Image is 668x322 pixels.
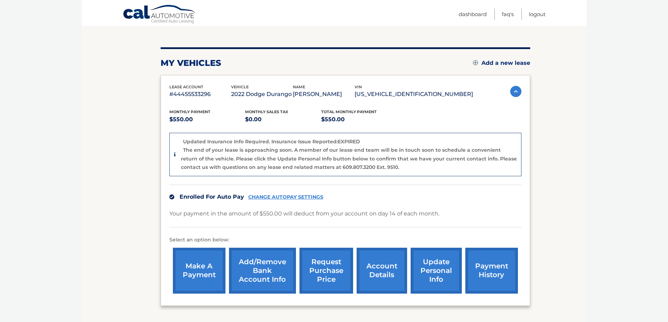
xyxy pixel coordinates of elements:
[293,84,305,89] span: name
[473,60,478,65] img: add.svg
[229,248,296,294] a: Add/Remove bank account info
[181,147,517,170] p: The end of your lease is approaching soon. A member of our lease end team will be in touch soon t...
[459,8,487,20] a: Dashboard
[173,248,225,294] a: make a payment
[248,194,323,200] a: CHANGE AUTOPAY SETTINGS
[502,8,514,20] a: FAQ's
[245,115,321,124] p: $0.00
[169,194,174,199] img: check.svg
[169,115,245,124] p: $550.00
[169,109,210,114] span: Monthly Payment
[299,248,353,294] a: request purchase price
[123,5,196,25] a: Cal Automotive
[321,109,377,114] span: Total Monthly Payment
[510,86,521,97] img: accordion-active.svg
[355,84,362,89] span: vin
[169,89,231,99] p: #44455533296
[180,193,244,200] span: Enrolled For Auto Pay
[231,84,249,89] span: vehicle
[169,209,439,219] p: Your payment in the amount of $550.00 will deduct from your account on day 14 of each month.
[357,248,407,294] a: account details
[355,89,473,99] p: [US_VEHICLE_IDENTIFICATION_NUMBER]
[161,58,221,68] h2: my vehicles
[411,248,462,294] a: update personal info
[245,109,288,114] span: Monthly sales Tax
[183,138,360,145] p: Updated Insurance Info Required. Insurance Issue Reported:EXPIRED
[473,60,530,67] a: Add a new lease
[169,236,521,244] p: Select an option below:
[321,115,397,124] p: $550.00
[293,89,355,99] p: [PERSON_NAME]
[529,8,546,20] a: Logout
[169,84,203,89] span: lease account
[231,89,293,99] p: 2022 Dodge Durango
[465,248,518,294] a: payment history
